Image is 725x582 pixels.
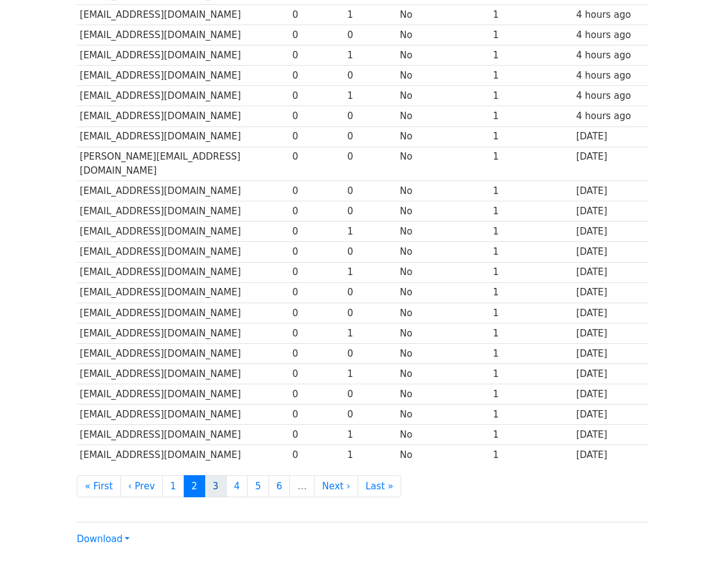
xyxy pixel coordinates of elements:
td: [EMAIL_ADDRESS][DOMAIN_NAME] [77,445,289,465]
td: [EMAIL_ADDRESS][DOMAIN_NAME] [77,384,289,405]
td: No [397,126,490,147]
td: 1 [490,181,573,201]
td: 1 [490,323,573,343]
td: [EMAIL_ADDRESS][DOMAIN_NAME] [77,106,289,126]
td: 0 [289,303,345,323]
td: No [397,106,490,126]
td: 0 [345,343,397,363]
a: 4 [226,475,248,498]
td: No [397,323,490,343]
td: [DATE] [573,147,648,181]
td: No [397,445,490,465]
td: [EMAIL_ADDRESS][DOMAIN_NAME] [77,4,289,25]
td: 1 [490,364,573,384]
td: [EMAIL_ADDRESS][DOMAIN_NAME] [77,45,289,66]
td: [PERSON_NAME][EMAIL_ADDRESS][DOMAIN_NAME] [77,147,289,181]
td: [DATE] [573,405,648,425]
td: 0 [345,303,397,323]
td: [DATE] [573,262,648,282]
td: 0 [289,364,345,384]
td: 0 [345,66,397,86]
td: No [397,384,490,405]
td: 1 [490,262,573,282]
td: 0 [289,242,345,262]
td: 1 [490,282,573,303]
td: No [397,425,490,445]
td: 4 hours ago [573,4,648,25]
td: No [397,222,490,242]
td: 1 [490,25,573,45]
td: [EMAIL_ADDRESS][DOMAIN_NAME] [77,25,289,45]
td: 0 [289,66,345,86]
td: No [397,364,490,384]
td: No [397,86,490,106]
td: [EMAIL_ADDRESS][DOMAIN_NAME] [77,262,289,282]
td: 1 [490,303,573,323]
td: 1 [490,126,573,147]
td: [EMAIL_ADDRESS][DOMAIN_NAME] [77,222,289,242]
td: No [397,201,490,222]
td: 0 [289,106,345,126]
td: 1 [490,66,573,86]
td: No [397,147,490,181]
td: 0 [289,425,345,445]
td: No [397,66,490,86]
td: 1 [490,445,573,465]
td: [EMAIL_ADDRESS][DOMAIN_NAME] [77,343,289,363]
td: [EMAIL_ADDRESS][DOMAIN_NAME] [77,201,289,222]
td: 0 [289,445,345,465]
td: [EMAIL_ADDRESS][DOMAIN_NAME] [77,323,289,343]
td: No [397,45,490,66]
td: 1 [490,86,573,106]
td: 0 [345,181,397,201]
td: 1 [490,384,573,405]
td: [DATE] [573,384,648,405]
td: 0 [345,405,397,425]
td: [EMAIL_ADDRESS][DOMAIN_NAME] [77,126,289,147]
a: 1 [162,475,184,498]
td: 1 [345,445,397,465]
td: [DATE] [573,323,648,343]
a: 2 [184,475,206,498]
td: 0 [289,45,345,66]
td: 0 [345,106,397,126]
td: 0 [289,222,345,242]
td: 1 [490,147,573,181]
a: 5 [247,475,269,498]
td: [DATE] [573,201,648,222]
a: « First [77,475,121,498]
td: 0 [289,405,345,425]
a: Last » [358,475,401,498]
td: [EMAIL_ADDRESS][DOMAIN_NAME] [77,242,289,262]
td: [DATE] [573,303,648,323]
td: [EMAIL_ADDRESS][DOMAIN_NAME] [77,66,289,86]
td: [DATE] [573,242,648,262]
a: 6 [268,475,291,498]
td: No [397,282,490,303]
a: Download [77,533,130,545]
td: [EMAIL_ADDRESS][DOMAIN_NAME] [77,86,289,106]
td: 0 [289,86,345,106]
td: [EMAIL_ADDRESS][DOMAIN_NAME] [77,282,289,303]
td: 1 [345,364,397,384]
td: 0 [345,25,397,45]
td: No [397,343,490,363]
td: 1 [345,425,397,445]
div: Chat Widget [664,523,725,582]
td: 0 [345,282,397,303]
td: 0 [289,201,345,222]
td: 4 hours ago [573,45,648,66]
td: No [397,25,490,45]
td: 0 [345,384,397,405]
td: [DATE] [573,181,648,201]
td: [DATE] [573,126,648,147]
td: 1 [345,262,397,282]
td: [EMAIL_ADDRESS][DOMAIN_NAME] [77,405,289,425]
td: No [397,4,490,25]
a: 3 [205,475,227,498]
td: 1 [345,323,397,343]
td: No [397,303,490,323]
td: 4 hours ago [573,66,648,86]
td: 1 [490,222,573,242]
td: 0 [345,201,397,222]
